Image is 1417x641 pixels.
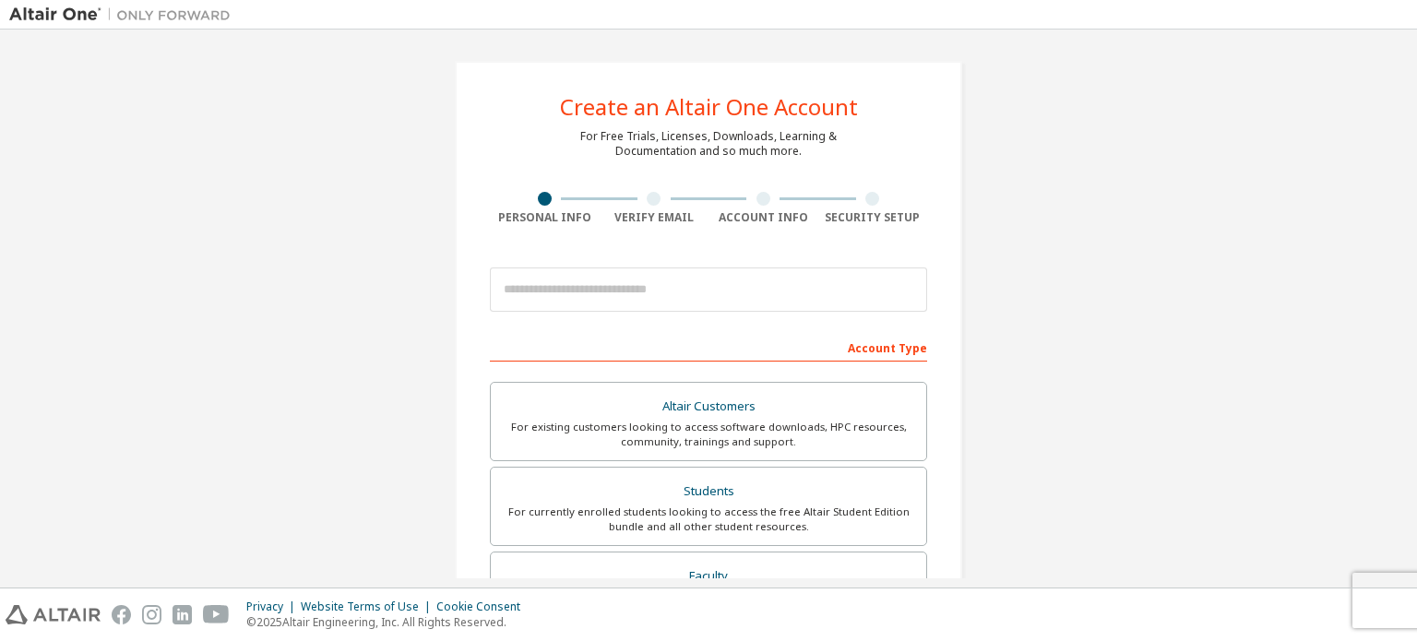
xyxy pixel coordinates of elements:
[246,599,301,614] div: Privacy
[246,614,531,630] p: © 2025 Altair Engineering, Inc. All Rights Reserved.
[708,210,818,225] div: Account Info
[490,332,927,362] div: Account Type
[112,605,131,624] img: facebook.svg
[9,6,240,24] img: Altair One
[502,479,915,504] div: Students
[173,605,192,624] img: linkedin.svg
[203,605,230,624] img: youtube.svg
[502,420,915,449] div: For existing customers looking to access software downloads, HPC resources, community, trainings ...
[490,210,600,225] div: Personal Info
[502,394,915,420] div: Altair Customers
[560,96,858,118] div: Create an Altair One Account
[502,504,915,534] div: For currently enrolled students looking to access the free Altair Student Edition bundle and all ...
[436,599,531,614] div: Cookie Consent
[600,210,709,225] div: Verify Email
[502,564,915,589] div: Faculty
[142,605,161,624] img: instagram.svg
[6,605,101,624] img: altair_logo.svg
[818,210,928,225] div: Security Setup
[301,599,436,614] div: Website Terms of Use
[580,129,837,159] div: For Free Trials, Licenses, Downloads, Learning & Documentation and so much more.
